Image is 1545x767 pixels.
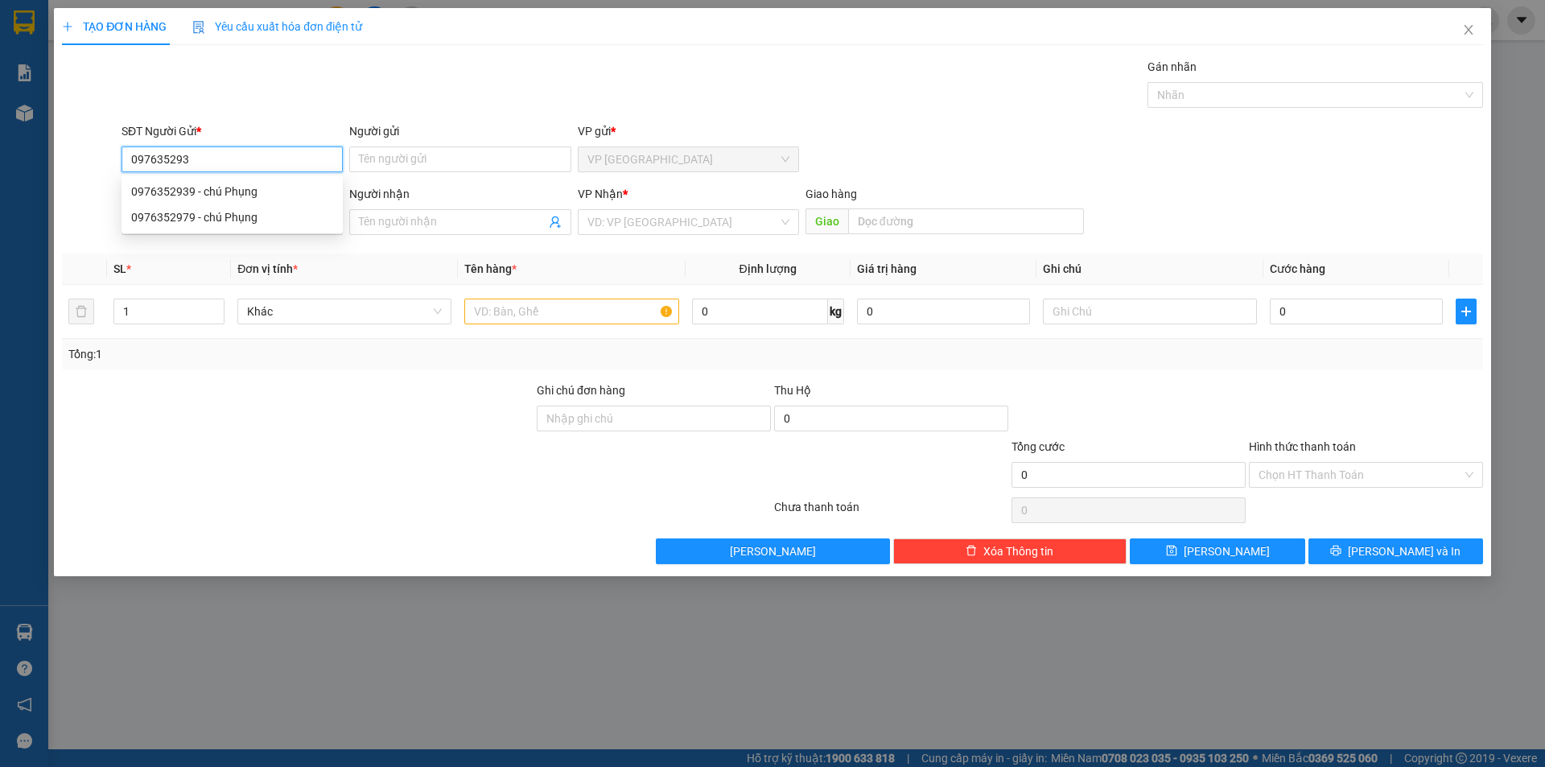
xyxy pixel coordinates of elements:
[464,299,678,324] input: VD: Bàn, Ghế
[1249,440,1356,453] label: Hình thức thanh toán
[122,204,343,230] div: 0976352979 - chú Phụng
[68,345,596,363] div: Tổng: 1
[1456,299,1477,324] button: plus
[247,299,442,324] span: Khác
[349,185,571,203] div: Người nhận
[1270,262,1325,275] span: Cước hàng
[1043,299,1257,324] input: Ghi Chú
[1011,440,1065,453] span: Tổng cước
[805,188,857,200] span: Giao hàng
[848,208,1084,234] input: Dọc đường
[349,122,571,140] div: Người gửi
[69,9,199,24] strong: PHONG PHÚ EXPRESS
[774,384,811,397] span: Thu Hộ
[549,216,562,229] span: user-add
[131,183,333,200] div: 0976352939 - chú Phụng
[1456,305,1476,318] span: plus
[1348,542,1461,560] span: [PERSON_NAME] và In
[805,208,848,234] span: Giao
[62,20,167,33] span: TẠO ĐƠN HÀNG
[1184,542,1270,560] span: [PERSON_NAME]
[1446,8,1491,53] button: Close
[587,147,789,171] span: VP Đà Lạt
[122,179,343,204] div: 0976352939 - chú Phụng
[237,262,298,275] span: Đơn vị tính
[1130,538,1304,564] button: save[PERSON_NAME]
[69,27,217,47] span: VP HCM: 522 [PERSON_NAME], P.4, Q.[GEOGRAPHIC_DATA]
[69,50,180,81] span: VP Bình Dương: 36 Xuyên Á, [PERSON_NAME], Dĩ An, [GEOGRAPHIC_DATA]
[1147,60,1197,73] label: Gán nhãn
[537,384,625,397] label: Ghi chú đơn hàng
[69,107,138,118] span: SĐT:
[857,262,917,275] span: Giá trị hàng
[1330,545,1341,558] span: printer
[1166,545,1177,558] span: save
[983,542,1053,560] span: Xóa Thông tin
[656,538,890,564] button: [PERSON_NAME]
[88,107,138,118] strong: 0333 161718
[8,35,66,93] img: logo
[730,542,816,560] span: [PERSON_NAME]
[578,122,799,140] div: VP gửi
[69,84,237,105] span: VP [GEOGRAPHIC_DATA]: 84C KQH [PERSON_NAME], P.7, [GEOGRAPHIC_DATA]
[772,498,1010,526] div: Chưa thanh toán
[1308,538,1483,564] button: printer[PERSON_NAME] và In
[192,21,205,34] img: icon
[464,262,517,275] span: Tên hàng
[1036,254,1263,285] th: Ghi chú
[537,406,771,431] input: Ghi chú đơn hàng
[122,122,343,140] div: SĐT Người Gửi
[1462,23,1475,36] span: close
[68,299,94,324] button: delete
[857,299,1030,324] input: 0
[62,21,73,32] span: plus
[192,20,362,33] span: Yêu cầu xuất hóa đơn điện tử
[113,262,126,275] span: SL
[828,299,844,324] span: kg
[740,262,797,275] span: Định lượng
[578,188,623,200] span: VP Nhận
[966,545,977,558] span: delete
[131,208,333,226] div: 0976352979 - chú Phụng
[893,538,1127,564] button: deleteXóa Thông tin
